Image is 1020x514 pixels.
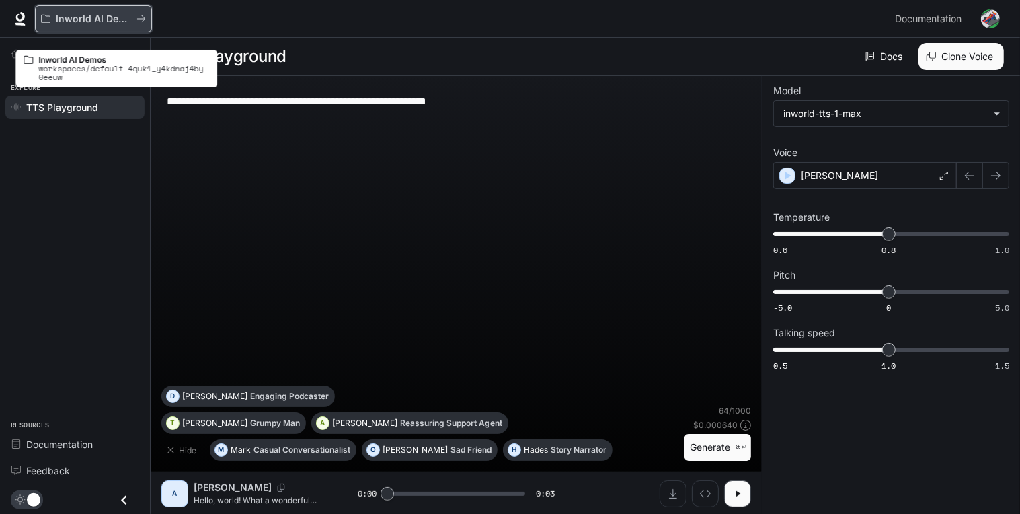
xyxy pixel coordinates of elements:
[773,213,830,222] p: Temperature
[773,302,792,314] span: -5.0
[383,446,448,454] p: [PERSON_NAME]
[692,480,719,507] button: Inspect
[890,5,972,32] a: Documentation
[995,244,1009,256] span: 1.0
[194,481,272,494] p: [PERSON_NAME]
[881,244,896,256] span: 0.8
[773,148,797,157] p: Voice
[863,43,908,70] a: Docs
[253,446,350,454] p: Casual Conversationalist
[719,405,751,416] p: 64 / 1000
[26,100,98,114] span: TTS Playground
[774,101,1009,126] div: inworld-tts-1-max
[26,464,70,478] span: Feedback
[38,64,209,81] p: workspaces/default-4quk1_y4kdnaj4by-0eeuw
[250,419,300,427] p: Grumpy Man
[450,446,492,454] p: Sad Friend
[362,439,498,461] button: O[PERSON_NAME]Sad Friend
[167,385,179,407] div: D
[801,169,878,182] p: [PERSON_NAME]
[736,443,746,451] p: ⌘⏎
[773,86,801,96] p: Model
[5,459,145,482] a: Feedback
[5,42,145,65] a: Overview
[250,392,329,400] p: Engaging Podcaster
[164,483,186,505] div: A
[508,439,520,461] div: H
[231,446,251,454] p: Mark
[167,412,179,434] div: T
[918,43,1004,70] button: Clone Voice
[317,412,329,434] div: A
[995,302,1009,314] span: 5.0
[5,96,145,119] a: TTS Playground
[783,107,987,120] div: inworld-tts-1-max
[503,439,613,461] button: HHadesStory Narrator
[684,434,751,462] button: Generate⌘⏎
[161,385,335,407] button: D[PERSON_NAME]Engaging Podcaster
[5,433,145,456] a: Documentation
[332,419,397,427] p: [PERSON_NAME]
[194,494,325,506] p: Hello, world! What a wonderful day to be a text-to-speech model!
[400,419,502,427] p: Reassuring Support Agent
[881,360,896,371] span: 1.0
[358,487,377,501] span: 0:00
[182,392,247,400] p: [PERSON_NAME]
[38,55,209,64] p: Inworld AI Demos
[551,446,606,454] p: Story Narrator
[773,328,835,338] p: Talking speed
[995,360,1009,371] span: 1.5
[895,11,962,28] span: Documentation
[210,439,356,461] button: MMarkCasual Conversationalist
[161,439,204,461] button: Hide
[886,302,891,314] span: 0
[311,412,508,434] button: A[PERSON_NAME]Reassuring Support Agent
[773,360,787,371] span: 0.5
[693,419,738,431] p: $ 0.000640
[773,244,787,256] span: 0.6
[35,5,152,32] button: All workspaces
[272,484,290,492] button: Copy Voice ID
[109,486,139,514] button: Close drawer
[161,412,306,434] button: T[PERSON_NAME]Grumpy Man
[660,480,686,507] button: Download audio
[524,446,548,454] p: Hades
[773,270,795,280] p: Pitch
[215,439,227,461] div: M
[26,437,93,451] span: Documentation
[167,43,286,70] h1: TTS Playground
[56,13,131,25] p: Inworld AI Demos
[981,9,1000,28] img: User avatar
[367,439,379,461] div: O
[536,487,555,501] span: 0:03
[977,5,1004,32] button: User avatar
[182,419,247,427] p: [PERSON_NAME]
[27,492,40,507] span: Dark mode toggle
